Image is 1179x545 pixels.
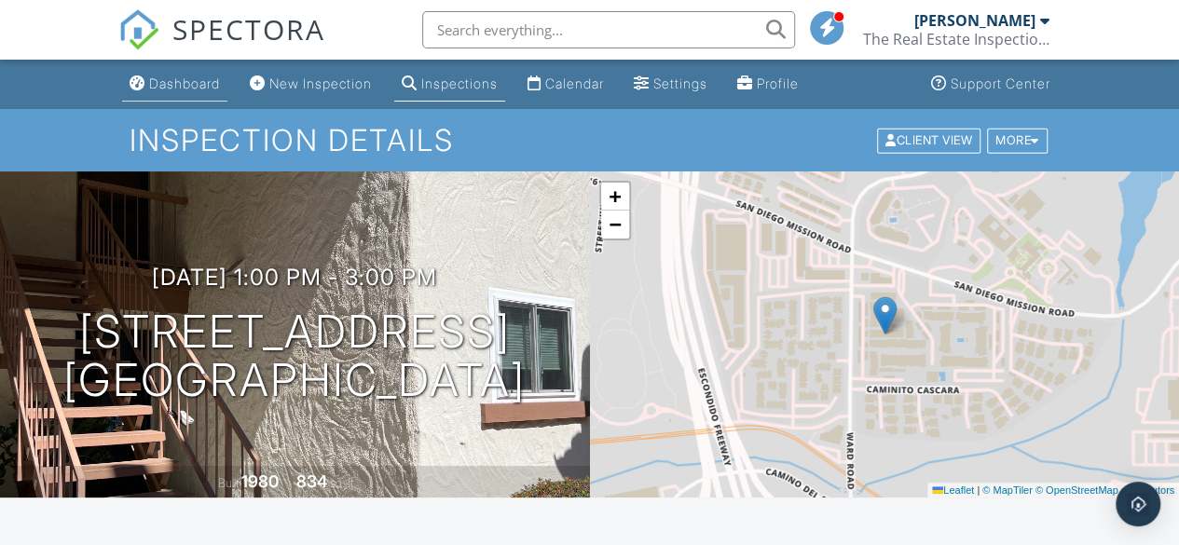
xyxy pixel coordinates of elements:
a: Client View [875,132,985,146]
div: Client View [877,128,980,153]
div: New Inspection [269,75,372,91]
a: Zoom in [601,183,629,211]
h1: Inspection Details [130,124,1049,157]
a: © MapTiler [982,484,1033,496]
a: Dashboard [122,67,227,102]
h1: [STREET_ADDRESS] [GEOGRAPHIC_DATA] [63,307,526,406]
h3: [DATE] 1:00 pm - 3:00 pm [152,265,437,290]
span: Built [218,476,239,490]
span: SPECTORA [172,9,325,48]
img: Marker [873,296,897,334]
div: More [987,128,1048,153]
a: Settings [626,67,715,102]
div: Open Intercom Messenger [1116,482,1160,526]
a: Profile [730,67,806,102]
div: Inspections [421,75,498,91]
img: The Best Home Inspection Software - Spectora [118,9,159,50]
a: SPECTORA [118,25,325,64]
a: New Inspection [242,67,379,102]
div: Settings [653,75,707,91]
a: Zoom out [601,211,629,238]
div: The Real Estate Inspection Company [863,30,1049,48]
a: © OpenStreetMap contributors [1035,484,1174,496]
span: sq. ft. [330,476,356,490]
span: | [977,484,980,496]
div: Profile [757,75,799,91]
div: [PERSON_NAME] [914,11,1035,30]
a: Calendar [520,67,611,102]
div: Dashboard [149,75,220,91]
span: − [609,212,621,236]
div: 834 [296,471,327,491]
div: Calendar [545,75,604,91]
div: Support Center [951,75,1050,91]
input: Search everything... [422,11,795,48]
a: Leaflet [932,484,974,496]
div: 1980 [241,471,279,491]
a: Inspections [394,67,505,102]
a: Support Center [924,67,1058,102]
span: + [609,184,621,208]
